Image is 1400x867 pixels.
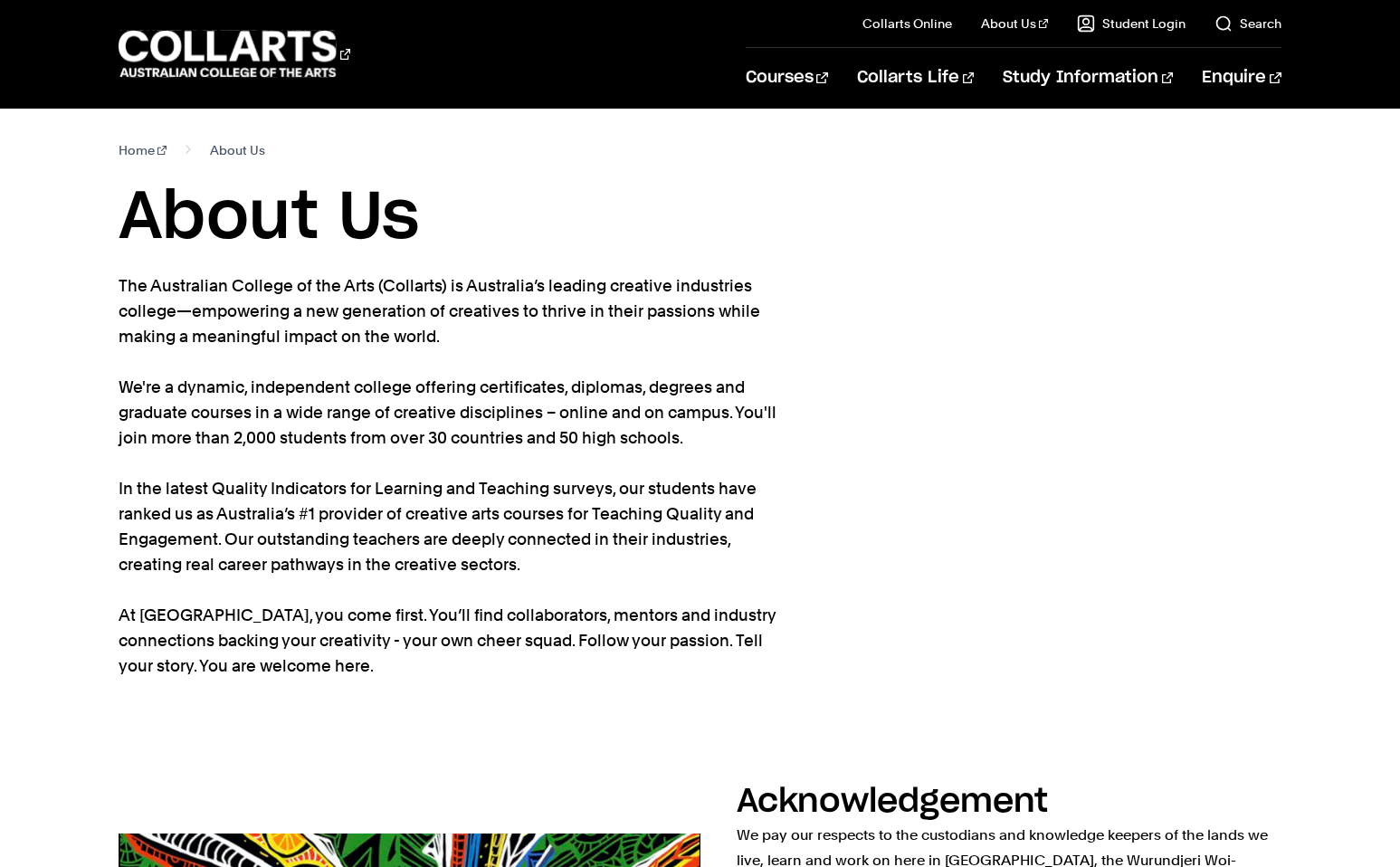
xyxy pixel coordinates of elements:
p: The Australian College of the Arts (Collarts) is Australia’s leading creative industries college—... [119,273,779,679]
h1: About Us [119,177,1281,259]
div: Go to homepage [119,28,350,80]
a: Search [1214,14,1281,33]
span: About Us [210,138,265,163]
a: Collarts Life [857,48,974,108]
a: Student Login [1077,14,1186,33]
a: Collarts Online [862,14,952,33]
a: Study Information [1003,48,1173,108]
a: About Us [981,14,1048,33]
h2: Acknowledgement [737,786,1048,818]
a: Courses [746,48,828,108]
a: Enquire [1202,48,1281,108]
a: Home [119,138,167,163]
